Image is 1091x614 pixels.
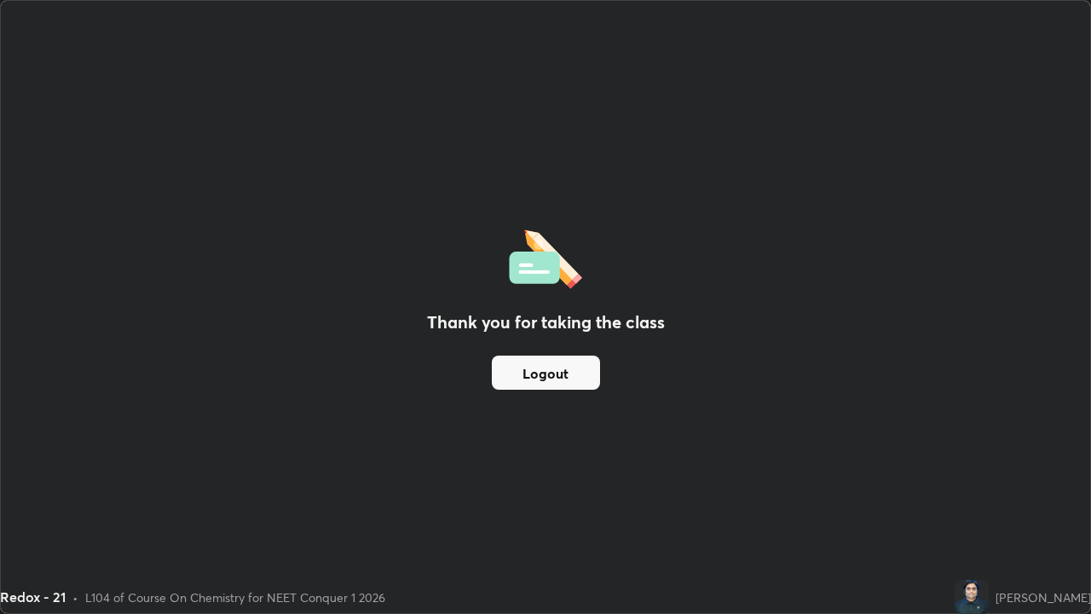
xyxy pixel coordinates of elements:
button: Logout [492,356,600,390]
div: [PERSON_NAME] [996,588,1091,606]
div: • [72,588,78,606]
h2: Thank you for taking the class [427,310,665,335]
img: 0cf3d892b60d4d9d8b8d485a1665ff3f.png [955,580,989,614]
img: offlineFeedback.1438e8b3.svg [509,224,582,289]
div: L104 of Course On Chemistry for NEET Conquer 1 2026 [85,588,385,606]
